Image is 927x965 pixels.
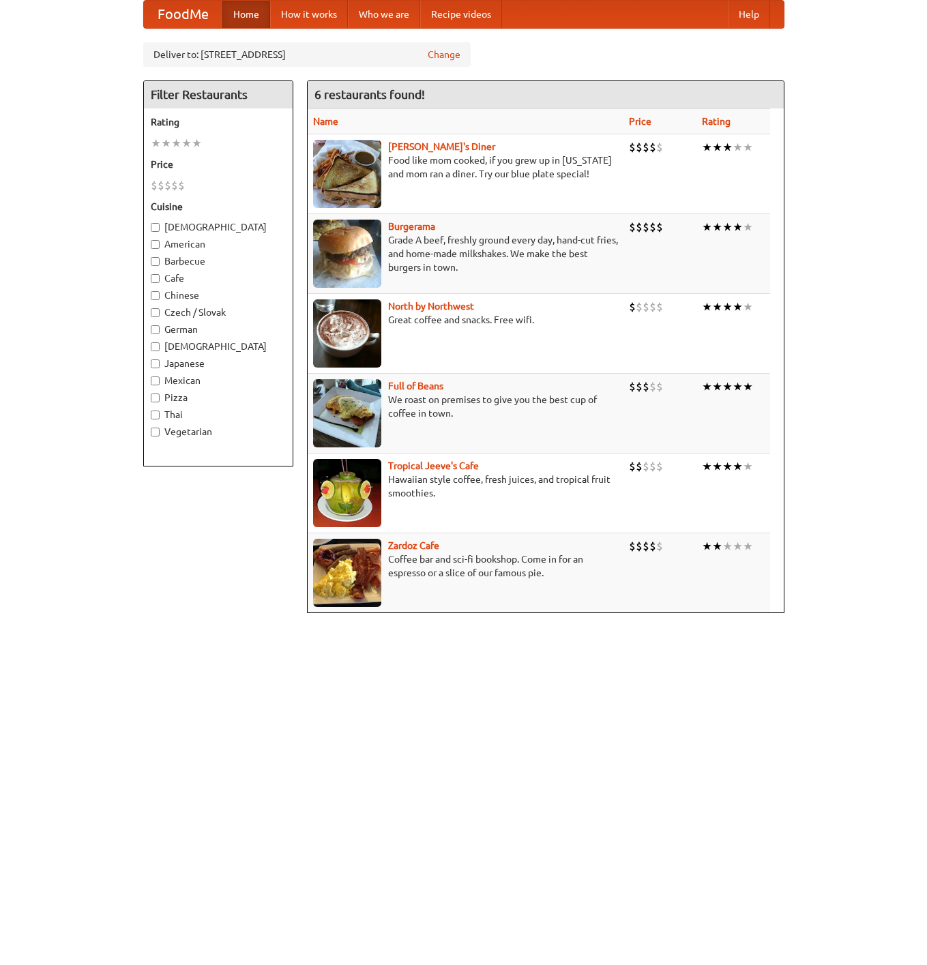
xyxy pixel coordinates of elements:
[733,220,743,235] li: ★
[171,178,178,193] li: $
[151,323,286,336] label: German
[151,200,286,213] h5: Cuisine
[712,220,722,235] li: ★
[649,539,656,554] li: $
[712,539,722,554] li: ★
[161,136,171,151] li: ★
[144,1,222,28] a: FoodMe
[388,460,479,471] a: Tropical Jeeve's Cafe
[313,233,618,274] p: Grade A beef, freshly ground every day, hand-cut fries, and home-made milkshakes. We make the bes...
[151,428,160,436] input: Vegetarian
[629,539,636,554] li: $
[722,299,733,314] li: ★
[656,459,663,474] li: $
[270,1,348,28] a: How it works
[151,308,160,317] input: Czech / Slovak
[649,140,656,155] li: $
[313,539,381,607] img: zardoz.jpg
[388,141,495,152] a: [PERSON_NAME]'s Diner
[151,115,286,129] h5: Rating
[722,539,733,554] li: ★
[388,381,443,391] b: Full of Beans
[702,299,712,314] li: ★
[151,178,158,193] li: $
[388,540,439,551] a: Zardoz Cafe
[388,221,435,232] a: Burgerama
[151,291,160,300] input: Chinese
[712,299,722,314] li: ★
[313,473,618,500] p: Hawaiian style coffee, fresh juices, and tropical fruit smoothies.
[702,116,731,127] a: Rating
[158,178,164,193] li: $
[643,459,649,474] li: $
[313,459,381,527] img: jeeves.jpg
[733,299,743,314] li: ★
[728,1,770,28] a: Help
[629,459,636,474] li: $
[722,379,733,394] li: ★
[151,411,160,419] input: Thai
[636,459,643,474] li: $
[702,539,712,554] li: ★
[643,379,649,394] li: $
[656,379,663,394] li: $
[743,379,753,394] li: ★
[151,240,160,249] input: American
[171,136,181,151] li: ★
[629,140,636,155] li: $
[712,379,722,394] li: ★
[743,299,753,314] li: ★
[702,459,712,474] li: ★
[151,408,286,421] label: Thai
[629,220,636,235] li: $
[629,299,636,314] li: $
[151,374,286,387] label: Mexican
[151,158,286,171] h5: Price
[733,379,743,394] li: ★
[636,299,643,314] li: $
[151,136,161,151] li: ★
[313,379,381,447] img: beans.jpg
[151,306,286,319] label: Czech / Slovak
[743,140,753,155] li: ★
[151,237,286,251] label: American
[192,136,202,151] li: ★
[348,1,420,28] a: Who we are
[313,299,381,368] img: north.jpg
[151,394,160,402] input: Pizza
[151,357,286,370] label: Japanese
[722,140,733,155] li: ★
[388,301,474,312] a: North by Northwest
[636,379,643,394] li: $
[702,140,712,155] li: ★
[629,379,636,394] li: $
[314,88,425,101] ng-pluralize: 6 restaurants found!
[656,299,663,314] li: $
[636,140,643,155] li: $
[151,425,286,439] label: Vegetarian
[712,459,722,474] li: ★
[629,116,651,127] a: Price
[643,299,649,314] li: $
[643,220,649,235] li: $
[151,254,286,268] label: Barbecue
[722,220,733,235] li: ★
[636,220,643,235] li: $
[743,220,753,235] li: ★
[181,136,192,151] li: ★
[143,42,471,67] div: Deliver to: [STREET_ADDRESS]
[313,116,338,127] a: Name
[733,140,743,155] li: ★
[178,178,185,193] li: $
[151,274,160,283] input: Cafe
[313,313,618,327] p: Great coffee and snacks. Free wifi.
[702,220,712,235] li: ★
[164,178,171,193] li: $
[151,257,160,266] input: Barbecue
[151,325,160,334] input: German
[702,379,712,394] li: ★
[649,299,656,314] li: $
[733,459,743,474] li: ★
